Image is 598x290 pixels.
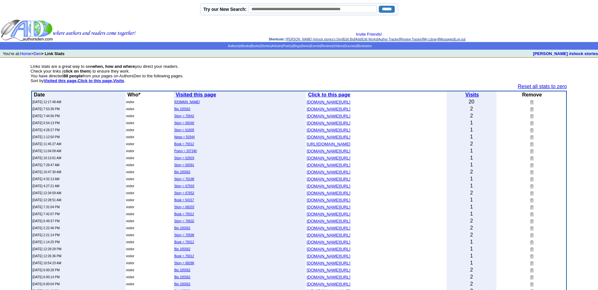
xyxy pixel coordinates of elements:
font: [DOMAIN_NAME][URL] [306,135,350,139]
a: [DOMAIN_NAME][URL] [306,197,350,202]
font: [DOMAIN_NAME][URL] [306,114,350,118]
a: Review Tracker [400,38,422,41]
a: Poetry [283,44,292,48]
img: Remove this link [529,107,534,111]
img: Remove this link [529,247,534,251]
a: Story = 68286 [174,261,194,265]
font: visitor [126,233,134,237]
a: [DOMAIN_NAME][URL] [306,204,350,209]
a: Articles [271,44,282,48]
img: Remove this link [529,149,534,153]
a: Story = 70598 [174,233,194,237]
b: , [44,78,78,83]
a: Messages [439,38,454,41]
font: visitor [126,254,134,258]
font: [DATE] 7:29:47 AM [32,163,60,167]
font: visitor [126,268,134,272]
a: [DOMAIN_NAME][URL] [306,127,350,132]
a: [DOMAIN_NAME][URL] [306,253,350,258]
b: > Link Stats [41,51,64,56]
a: [DOMAIN_NAME][URL] [306,274,350,279]
a: Story = 61605 [174,128,194,132]
font: visitor [126,128,134,132]
b: , [78,78,113,83]
font: [DATE] 12:26:36 PM [32,254,61,258]
b: 88 people [63,74,83,78]
td: 1 [447,126,496,133]
a: Author Tracker [378,38,400,41]
a: News [302,44,310,48]
a: Click to this page [78,78,112,83]
td: 2 [447,112,496,119]
a: Log out [455,38,465,41]
td: 2 [447,273,496,280]
font: [DOMAIN_NAME][URL] [306,128,350,132]
a: [DOMAIN_NAME][URL] [306,183,350,188]
font: [DATE] 7:53:36 PM [32,107,60,111]
font: visitor [126,114,134,118]
a: [DOMAIN_NAME][URL] [306,246,350,251]
img: Remove this link [529,254,534,258]
a: Book = 79312 [174,212,194,216]
a: Bio 165562 [174,107,191,111]
font: [DOMAIN_NAME][URL] [306,191,350,195]
font: visitor [126,177,134,181]
a: Success [344,44,357,48]
td: 1 [447,238,496,245]
img: Remove this link [529,275,534,279]
a: [DOMAIN_NAME][URL] [306,162,350,167]
img: Remove this link [529,121,534,125]
font: [DOMAIN_NAME][URL] [306,212,350,216]
td: 2 [447,280,496,287]
font: [DATE] 12:29:29 PM [32,247,61,251]
a: Home [20,51,31,56]
a: Book = 54157 [174,198,194,202]
a: [PERSON_NAME] #shock stories's Den [286,38,342,41]
img: Remove this link [529,163,534,167]
img: Remove this link [529,268,534,272]
font: [DATE] 12:28:51 AM [32,198,61,202]
a: Story = 69391 [174,163,194,167]
a: Edit Bio [343,38,354,41]
img: Remove this link [529,135,534,139]
a: Bio 165562 [174,226,191,230]
b: when, how and where [92,64,135,69]
font: [DATE] 11:45:27 AM [32,142,61,146]
td: 2 [447,266,496,273]
b: Remove [522,92,542,97]
font: [DOMAIN_NAME][URL] [306,163,350,167]
b: Visits [113,78,124,83]
font: visitor [126,261,134,265]
a: Story = 70542 [174,114,194,118]
img: Remove this link [529,184,534,188]
td: 1 [447,245,496,252]
img: Remove this link [529,198,534,202]
font: [DATE] 1:14:25 PM [32,240,60,244]
a: [DOMAIN_NAME][URL] [306,211,350,216]
td: 1 [447,119,496,126]
font: visitor [126,156,134,160]
font: [DOMAIN_NAME][URL] [306,233,350,237]
a: Reset all stats to zero [518,84,567,89]
a: [DOMAIN_NAME][URL] [306,267,350,272]
a: Books [251,44,260,48]
a: Visited this page [176,92,216,97]
font: [DATE] 12:17:48 AM [32,100,61,104]
a: Authors [228,44,239,48]
td: 1 [447,161,496,168]
font: [DATE] 10:47:30 AM [32,170,61,174]
a: [DOMAIN_NAME][URL] [306,239,350,244]
td: 2 [447,189,496,196]
a: Bookstore [357,44,372,48]
font: [DATE] 4:32:13 AM [32,177,60,181]
a: News = 50344 [174,135,195,139]
img: Remove this link [529,282,534,286]
a: Click to this page [308,92,350,97]
font: [DATE] 12:34:59 AM [32,191,61,195]
a: My Library [423,38,438,41]
img: Remove this link [529,100,534,104]
span: Shortcuts: [269,38,285,41]
a: [DOMAIN_NAME][URL] [306,155,350,160]
td: 1 [447,175,496,182]
font: visitor [126,247,134,251]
